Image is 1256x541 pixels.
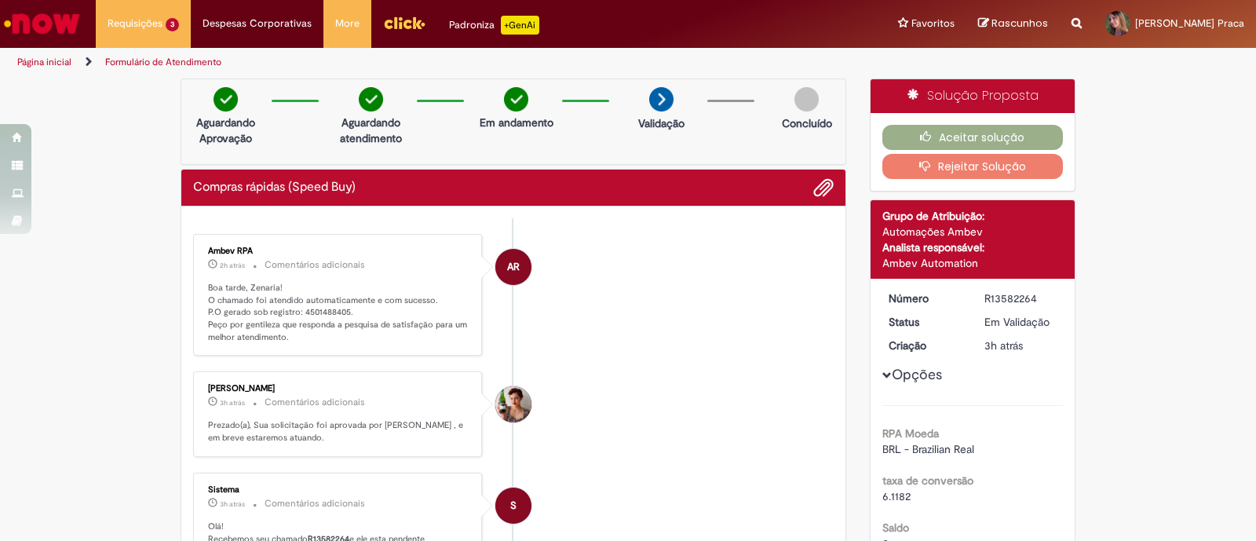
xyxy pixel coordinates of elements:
[649,87,674,111] img: arrow-next.png
[984,338,1057,353] div: 30/09/2025 15:20:48
[877,291,973,306] dt: Número
[359,87,383,111] img: check-circle-green.png
[265,258,365,272] small: Comentários adicionais
[507,248,520,286] span: AR
[504,87,528,111] img: check-circle-green.png
[166,18,179,31] span: 3
[335,16,360,31] span: More
[877,338,973,353] dt: Criação
[383,11,425,35] img: click_logo_yellow_360x200.png
[984,291,1057,306] div: R13582264
[220,499,245,509] time: 30/09/2025 15:21:01
[17,56,71,68] a: Página inicial
[220,499,245,509] span: 3h atrás
[882,489,911,503] span: 6.1182
[105,56,221,68] a: Formulário de Atendimento
[208,485,469,495] div: Sistema
[333,115,409,146] p: Aguardando atendimento
[882,426,939,440] b: RPA Moeda
[12,48,826,77] ul: Trilhas de página
[882,208,1064,224] div: Grupo de Atribuição:
[220,398,245,408] time: 30/09/2025 15:31:13
[220,261,245,270] time: 30/09/2025 16:24:35
[794,87,819,111] img: img-circle-grey.png
[495,249,531,285] div: Ambev RPA
[882,442,974,456] span: BRL - Brazilian Real
[1135,16,1244,30] span: [PERSON_NAME] Praca
[882,521,909,535] b: Saldo
[495,386,531,422] div: Bruna Souza De Siqueira
[495,488,531,524] div: System
[214,87,238,111] img: check-circle-green.png
[882,154,1064,179] button: Rejeitar Solução
[501,16,539,35] p: +GenAi
[978,16,1048,31] a: Rascunhos
[449,16,539,35] div: Padroniza
[108,16,162,31] span: Requisições
[188,115,264,146] p: Aguardando Aprovação
[882,239,1064,255] div: Analista responsável:
[871,79,1075,113] div: Solução Proposta
[991,16,1048,31] span: Rascunhos
[208,384,469,393] div: [PERSON_NAME]
[220,261,245,270] span: 2h atrás
[510,487,517,525] span: S
[882,473,973,488] b: taxa de conversão
[813,177,834,198] button: Adicionar anexos
[208,282,469,344] p: Boa tarde, Zenaria! O chamado foi atendido automaticamente e com sucesso. P.O gerado sob registro...
[877,314,973,330] dt: Status
[480,115,553,130] p: Em andamento
[2,8,82,39] img: ServiceNow
[220,398,245,408] span: 3h atrás
[265,497,365,510] small: Comentários adicionais
[193,181,356,195] h2: Compras rápidas (Speed Buy) Histórico de tíquete
[782,115,832,131] p: Concluído
[882,224,1064,239] div: Automações Ambev
[984,314,1057,330] div: Em Validação
[638,115,685,131] p: Validação
[882,255,1064,271] div: Ambev Automation
[208,419,469,444] p: Prezado(a), Sua solicitação foi aprovada por [PERSON_NAME] , e em breve estaremos atuando.
[984,338,1023,353] span: 3h atrás
[882,125,1064,150] button: Aceitar solução
[265,396,365,409] small: Comentários adicionais
[984,338,1023,353] time: 30/09/2025 15:20:48
[208,247,469,256] div: Ambev RPA
[911,16,955,31] span: Favoritos
[203,16,312,31] span: Despesas Corporativas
